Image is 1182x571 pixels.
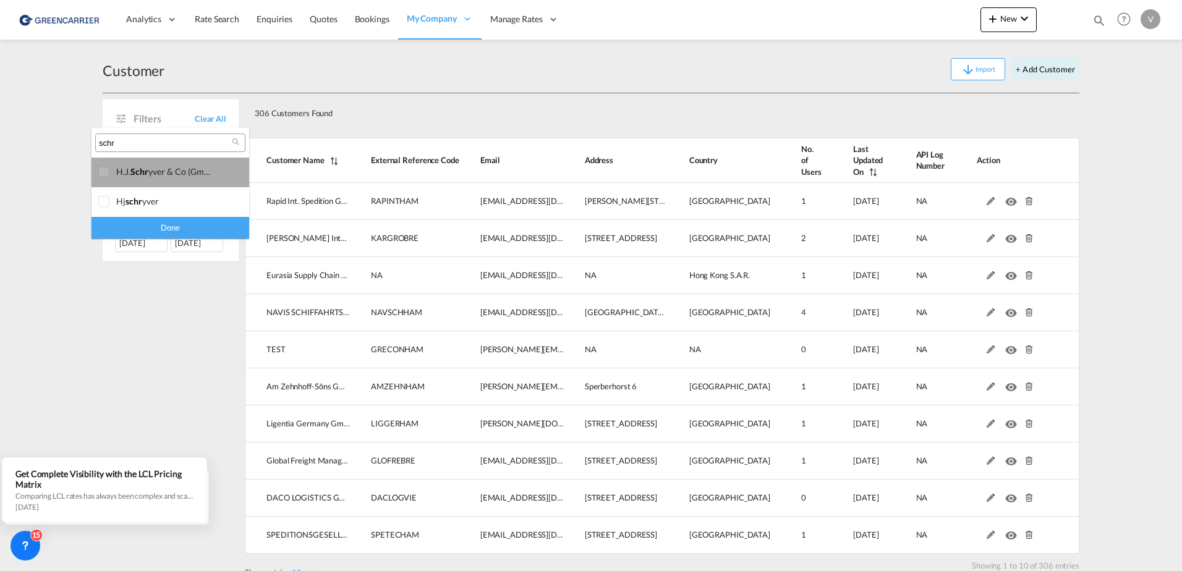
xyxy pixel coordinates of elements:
input: Search Company [99,138,232,149]
span: schr [130,166,148,177]
md-icon: icon-magnify [231,137,240,146]
div: h.j. <span class="highlightedText">schr</span>yver &amp; co (gmbh &amp; co. kg) [116,166,213,177]
span: schr [125,196,142,206]
div: Done [91,217,249,239]
div: hj <span class="highlightedText">schr</span>yver [116,196,213,206]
